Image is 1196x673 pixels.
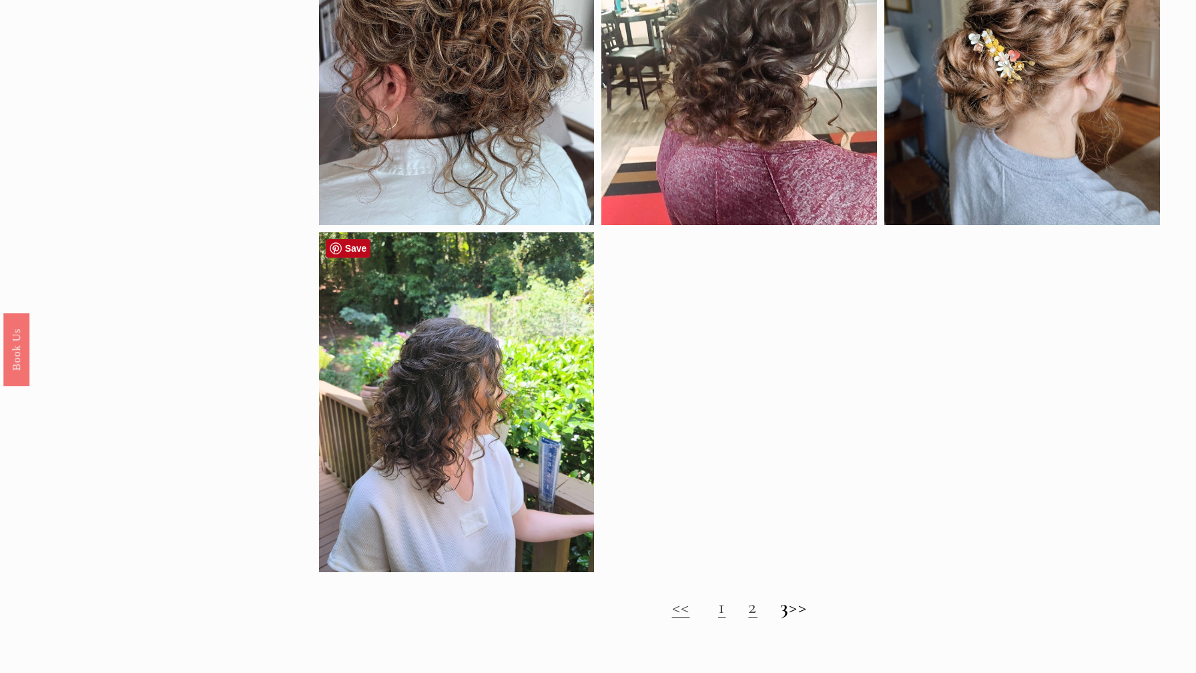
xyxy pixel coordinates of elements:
a: 1 [718,595,725,619]
strong: 3 [780,595,789,619]
a: 2 [748,595,757,619]
h2: >> [319,596,1161,619]
a: << [672,595,690,619]
a: Pin it! [326,239,371,258]
a: Book Us [3,313,29,386]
